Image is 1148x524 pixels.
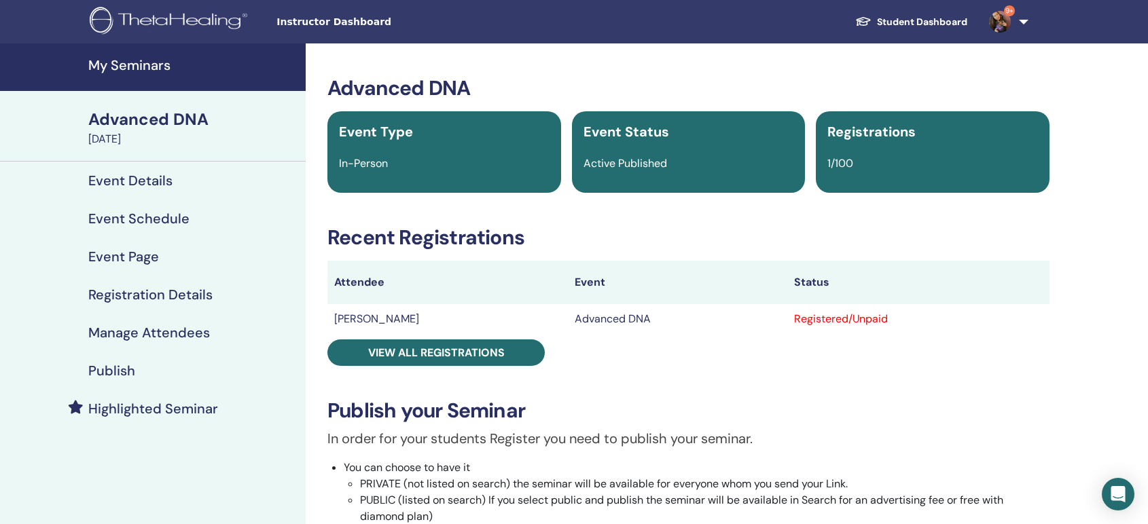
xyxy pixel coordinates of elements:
span: 1/100 [827,156,853,170]
a: Advanced DNA[DATE] [80,108,306,147]
span: Event Status [584,123,669,141]
span: Active Published [584,156,667,170]
div: Registered/Unpaid [794,311,1043,327]
div: Advanced DNA [88,108,298,131]
div: Open Intercom Messenger [1102,478,1134,510]
span: Registrations [827,123,916,141]
h4: Highlighted Seminar [88,400,218,417]
h4: Registration Details [88,286,213,303]
th: Attendee [327,261,568,304]
span: Instructor Dashboard [276,15,480,29]
span: 9+ [1004,5,1015,16]
h4: Manage Attendees [88,324,210,341]
li: PRIVATE (not listed on search) the seminar will be available for everyone whom you send your Link. [360,476,1050,492]
p: In order for your students Register you need to publish your seminar. [327,428,1050,449]
h4: Publish [88,362,135,379]
h4: Event Schedule [88,210,190,227]
th: Event [568,261,787,304]
h4: My Seminars [88,57,298,73]
h3: Publish your Seminar [327,398,1050,423]
th: Status [787,261,1050,304]
a: Student Dashboard [844,10,978,35]
a: View all registrations [327,339,545,366]
h3: Recent Registrations [327,225,1050,250]
h3: Advanced DNA [327,76,1050,100]
td: Advanced DNA [568,304,787,334]
img: graduation-cap-white.svg [855,16,872,27]
img: logo.png [90,7,252,37]
td: [PERSON_NAME] [327,304,568,334]
h4: Event Details [88,172,173,189]
img: default.jpg [989,11,1011,33]
span: In-Person [339,156,388,170]
span: View all registrations [368,345,505,360]
div: [DATE] [88,131,298,147]
span: Event Type [339,123,413,141]
h4: Event Page [88,248,159,265]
